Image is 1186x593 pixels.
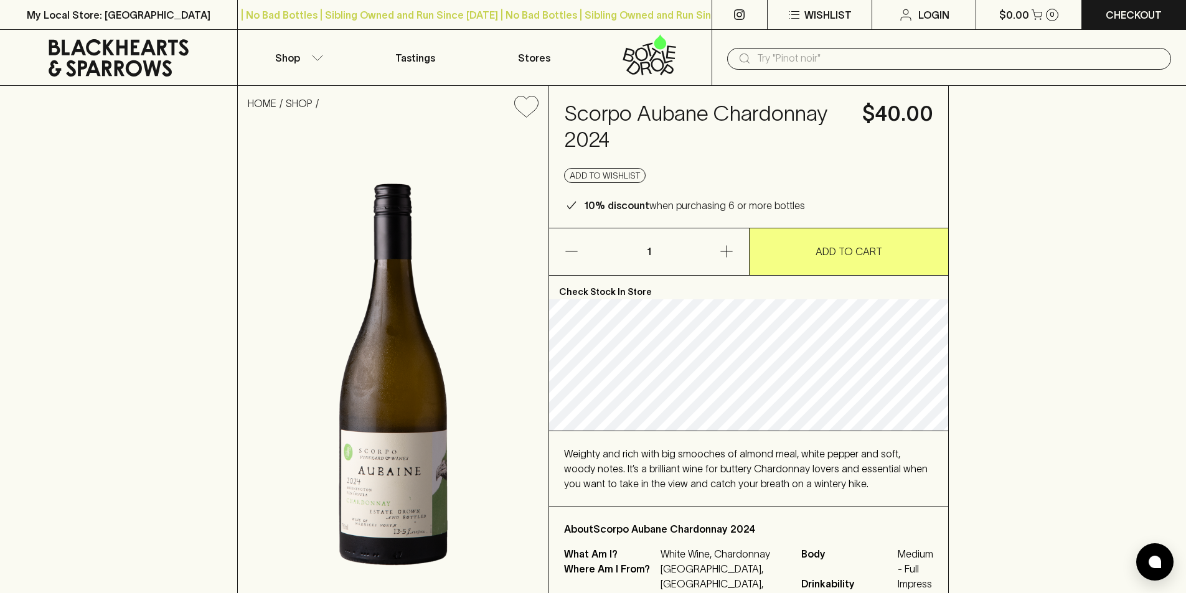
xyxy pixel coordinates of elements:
button: Add to wishlist [564,168,646,183]
p: About Scorpo Aubane Chardonnay 2024 [564,521,933,536]
h4: $40.00 [862,101,933,127]
p: Wishlist [804,7,852,22]
p: Shop [275,50,300,65]
p: ADD TO CART [816,244,882,259]
p: 0 [1050,11,1055,18]
h4: Scorpo Aubane Chardonnay 2024 [564,101,847,153]
p: Stores [518,50,550,65]
span: Impress [898,576,933,591]
span: Weighty and rich with big smooches of almond meal, white pepper and soft, woody notes. It’s a bri... [564,448,928,489]
p: Login [918,7,949,22]
b: 10% discount [584,200,649,211]
span: Body [801,546,895,576]
p: White Wine, Chardonnay [661,546,786,561]
p: 1 [634,228,664,275]
img: bubble-icon [1149,556,1161,568]
a: Stores [475,30,593,85]
span: Drinkability [801,576,895,591]
p: My Local Store: [GEOGRAPHIC_DATA] [27,7,210,22]
p: $0.00 [999,7,1029,22]
a: HOME [248,98,276,109]
button: Add to wishlist [509,91,544,123]
span: Medium - Full [898,546,933,576]
a: SHOP [286,98,313,109]
p: when purchasing 6 or more bottles [584,198,805,213]
p: Check Stock In Store [549,276,948,299]
p: Tastings [395,50,435,65]
p: What Am I? [564,546,657,561]
input: Try "Pinot noir" [757,49,1161,68]
button: Shop [238,30,356,85]
a: Tastings [356,30,474,85]
p: Checkout [1106,7,1162,22]
button: ADD TO CART [750,228,949,275]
